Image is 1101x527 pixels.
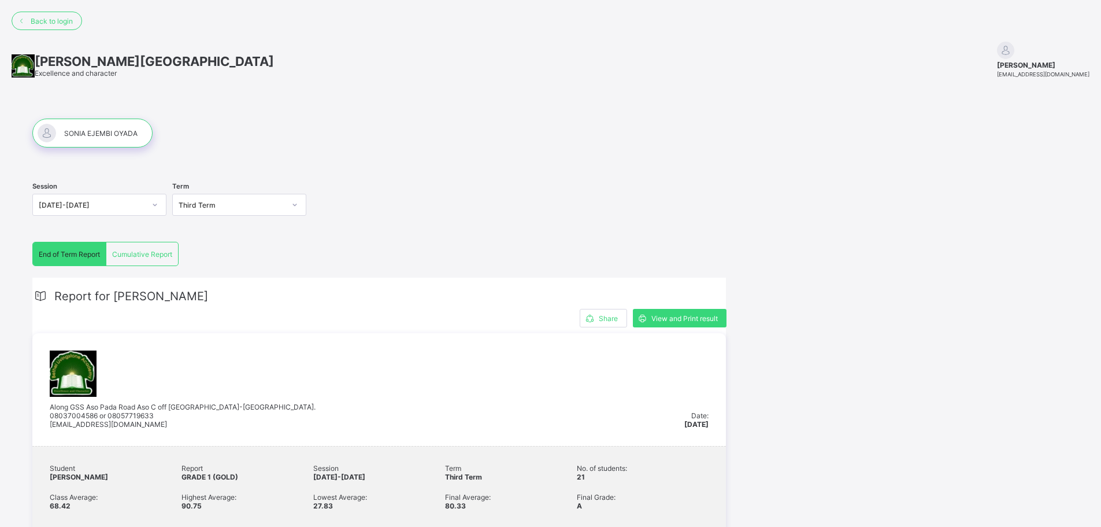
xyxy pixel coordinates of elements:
span: [DATE] [684,420,709,429]
div: [DATE]-[DATE] [39,201,145,209]
span: 90.75 [181,502,202,510]
span: Term [172,182,189,190]
span: Back to login [31,17,73,25]
span: 80.33 [445,502,466,510]
span: [DATE]-[DATE] [313,473,365,481]
span: Highest Average: [181,493,313,502]
span: Final Grade: [577,493,709,502]
span: [PERSON_NAME] [997,61,1089,69]
span: Date: [691,411,709,420]
span: Share [599,314,618,323]
span: Cumulative Report [112,250,172,259]
span: Student [50,464,181,473]
span: Report [181,464,313,473]
span: GRADE 1 (GOLD) [181,473,238,481]
span: 68.42 [50,502,71,510]
img: School logo [12,54,35,78]
span: Third Term [445,473,482,481]
span: Lowest Average: [313,493,445,502]
span: [PERSON_NAME][GEOGRAPHIC_DATA] [35,54,274,69]
span: [EMAIL_ADDRESS][DOMAIN_NAME] [997,71,1089,78]
div: Third Term [179,201,285,209]
span: Session [32,182,57,190]
span: A [577,502,582,510]
span: Along GSS Aso Pada Road Aso C off [GEOGRAPHIC_DATA]-[GEOGRAPHIC_DATA]. 08037004586 or 08057719633... [50,403,316,429]
span: No. of students: [577,464,709,473]
span: 21 [577,473,585,481]
span: End of Term Report [39,250,100,259]
span: Excellence and character [35,69,117,78]
span: Final Average: [445,493,577,502]
span: Class Average: [50,493,181,502]
span: Term [445,464,577,473]
span: Session [313,464,445,473]
span: [PERSON_NAME] [50,473,108,481]
img: default.svg [997,42,1014,59]
span: 27.83 [313,502,333,510]
img: bethel.png [50,351,97,397]
span: View and Print result [651,314,718,323]
span: Report for [PERSON_NAME] [54,289,208,303]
